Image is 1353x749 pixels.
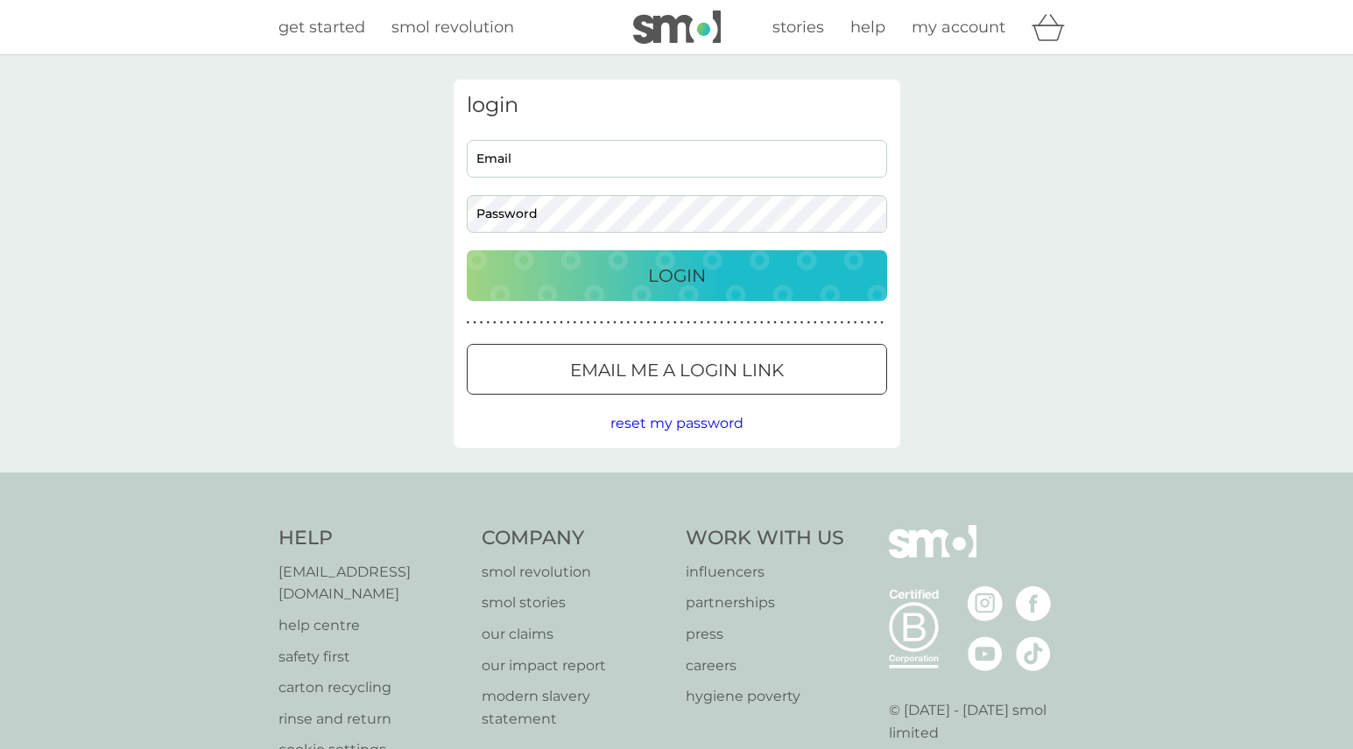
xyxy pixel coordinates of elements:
[686,525,844,552] h4: Work With Us
[278,561,465,605] a: [EMAIL_ADDRESS][DOMAIN_NAME]
[633,318,637,327] p: ●
[539,318,543,327] p: ●
[787,318,791,327] p: ●
[480,318,483,327] p: ●
[860,318,863,327] p: ●
[613,318,617,327] p: ●
[847,318,850,327] p: ●
[1016,636,1051,671] img: visit the smol Tiktok page
[278,17,365,37] span: get started
[707,318,710,327] p: ●
[912,17,1005,37] span: my account
[587,318,590,327] p: ●
[278,676,465,699] a: carton recycling
[807,318,810,327] p: ●
[780,318,784,327] p: ●
[850,15,885,40] a: help
[686,591,844,614] a: partnerships
[482,654,668,677] a: our impact report
[620,318,624,327] p: ●
[767,318,771,327] p: ●
[834,318,837,327] p: ●
[686,561,844,584] a: influencers
[580,318,583,327] p: ●
[500,318,504,327] p: ●
[482,623,668,646] a: our claims
[760,318,764,327] p: ●
[627,318,631,327] p: ●
[694,318,697,327] p: ●
[740,318,743,327] p: ●
[482,685,668,730] a: modern slavery statement
[1032,10,1075,45] div: basket
[278,15,365,40] a: get started
[467,93,887,118] h3: login
[278,708,465,731] a: rinse and return
[734,318,737,327] p: ●
[533,318,537,327] p: ●
[553,318,557,327] p: ●
[968,636,1003,671] img: visit the smol Youtube page
[880,318,884,327] p: ●
[772,17,824,37] span: stories
[800,318,804,327] p: ●
[720,318,723,327] p: ●
[686,623,844,646] a: press
[648,262,706,290] p: Login
[278,646,465,668] a: safety first
[520,318,524,327] p: ●
[467,344,887,395] button: Email me a login link
[653,318,657,327] p: ●
[714,318,717,327] p: ●
[526,318,530,327] p: ●
[482,591,668,614] a: smol stories
[473,318,476,327] p: ●
[546,318,550,327] p: ●
[486,318,490,327] p: ●
[680,318,684,327] p: ●
[686,654,844,677] a: careers
[600,318,603,327] p: ●
[968,586,1003,621] img: visit the smol Instagram page
[467,250,887,301] button: Login
[646,318,650,327] p: ●
[467,318,470,327] p: ●
[278,614,465,637] a: help centre
[1016,586,1051,621] img: visit the smol Facebook page
[391,17,514,37] span: smol revolution
[567,318,570,327] p: ●
[493,318,497,327] p: ●
[793,318,797,327] p: ●
[753,318,757,327] p: ●
[889,525,976,584] img: smol
[607,318,610,327] p: ●
[814,318,817,327] p: ●
[727,318,730,327] p: ●
[513,318,517,327] p: ●
[686,685,844,708] a: hygiene poverty
[610,415,743,431] span: reset my password
[506,318,510,327] p: ●
[673,318,677,327] p: ●
[560,318,563,327] p: ●
[747,318,750,327] p: ●
[482,561,668,584] a: smol revolution
[841,318,844,327] p: ●
[867,318,870,327] p: ●
[874,318,877,327] p: ●
[821,318,824,327] p: ●
[610,412,743,435] button: reset my password
[827,318,830,327] p: ●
